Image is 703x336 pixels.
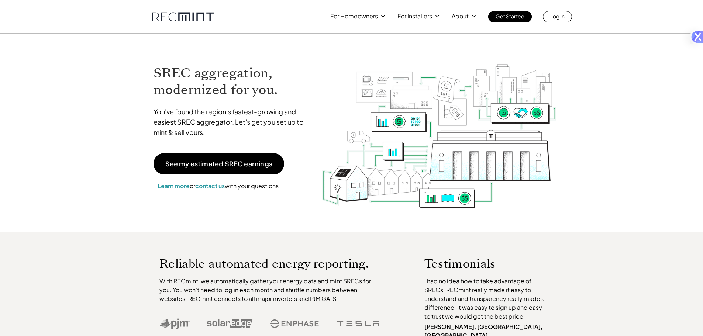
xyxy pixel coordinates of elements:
[424,277,548,321] p: I had no idea how to take advantage of SRECs. RECmint really made it easy to understand and trans...
[397,11,432,21] p: For Installers
[488,11,532,22] a: Get Started
[452,11,469,21] p: About
[154,107,311,138] p: You've found the region's fastest-growing and easiest SREC aggregator. Let's get you set up to mi...
[690,30,703,44] img: Xilo Logo
[159,277,379,303] p: With RECmint, we automatically gather your energy data and mint SRECs for you. You won't need to ...
[154,181,283,191] p: or with your questions
[330,11,378,21] p: For Homeowners
[154,153,284,174] a: See my estimated SREC earnings
[165,160,272,167] p: See my estimated SREC earnings
[496,11,524,21] p: Get Started
[154,65,311,98] h1: SREC aggregation, modernized for you.
[550,11,565,21] p: Log In
[424,258,534,269] p: Testimonials
[543,11,572,22] a: Log In
[195,182,225,190] a: contact us
[321,45,557,210] img: RECmint value cycle
[158,182,190,190] a: Learn more
[159,258,379,269] p: Reliable automated energy reporting.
